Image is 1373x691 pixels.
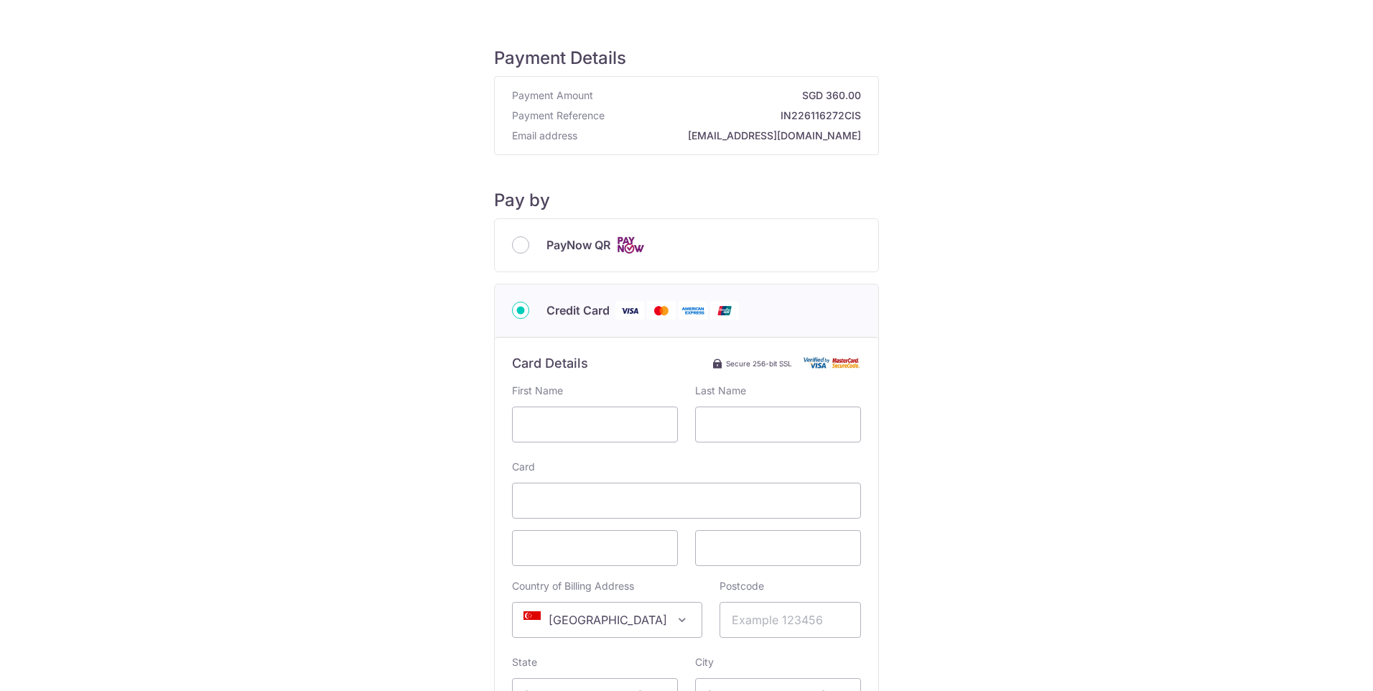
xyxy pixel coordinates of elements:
div: Credit Card Visa Mastercard American Express Union Pay [512,302,861,320]
label: City [695,655,714,669]
label: First Name [512,384,563,398]
iframe: Secure card expiration date input frame [524,539,666,557]
div: PayNow QR Cards logo [512,236,861,254]
iframe: Secure card number input frame [524,492,849,509]
label: Card [512,460,535,474]
img: Mastercard [647,302,676,320]
span: Secure 256-bit SSL [726,358,792,369]
strong: [EMAIL_ADDRESS][DOMAIN_NAME] [583,129,861,143]
h5: Pay by [494,190,879,211]
span: Payment Amount [512,88,593,103]
img: Visa [615,302,644,320]
label: Postcode [720,579,764,593]
label: Country of Billing Address [512,579,634,593]
label: Last Name [695,384,746,398]
input: Example 123456 [720,602,861,638]
strong: IN226116272CIS [610,108,861,123]
span: Singapore [512,602,702,638]
h6: Card Details [512,355,588,372]
span: PayNow QR [546,236,610,254]
span: Payment Reference [512,108,605,123]
img: American Express [679,302,707,320]
iframe: Secure card security code input frame [707,539,849,557]
span: Credit Card [546,302,610,319]
span: Email address [512,129,577,143]
img: Card secure [804,357,861,369]
h5: Payment Details [494,47,879,69]
img: Union Pay [710,302,739,320]
img: Cards logo [616,236,645,254]
strong: SGD 360.00 [599,88,861,103]
label: State [512,655,537,669]
span: Singapore [513,603,702,637]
